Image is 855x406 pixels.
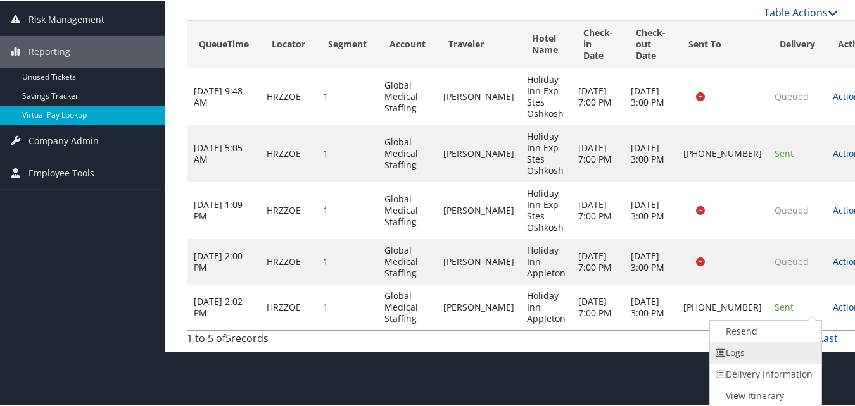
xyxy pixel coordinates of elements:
td: [DATE] 3:00 PM [624,124,677,181]
td: [DATE] 7:00 PM [572,181,624,238]
span: Queued [775,203,809,215]
a: Table Actions [764,4,838,18]
td: Global Medical Staffing [378,283,437,329]
td: 1 [317,181,378,238]
td: Holiday Inn Appleton [521,238,572,283]
td: [DATE] 5:05 AM [187,124,260,181]
div: 1 to 5 of records [187,329,336,351]
td: [PERSON_NAME] [437,181,521,238]
th: Segment: activate to sort column ascending [317,20,378,67]
td: [DATE] 2:02 PM [187,283,260,329]
td: [PERSON_NAME] [437,124,521,181]
th: Check-in Date: activate to sort column ascending [572,20,624,67]
th: Sent To: activate to sort column ascending [677,20,768,67]
td: [DATE] 1:09 PM [187,181,260,238]
td: Global Medical Staffing [378,181,437,238]
td: [DATE] 3:00 PM [624,181,677,238]
span: Sent [775,300,794,312]
a: Resend [710,319,818,341]
th: Check-out Date: activate to sort column ascending [624,20,677,67]
td: [DATE] 3:00 PM [624,283,677,329]
td: HRZZOE [260,238,317,283]
th: Traveler: activate to sort column ascending [437,20,521,67]
td: [DATE] 3:00 PM [624,238,677,283]
td: 1 [317,67,378,124]
span: Risk Management [28,3,104,34]
td: HRZZOE [260,124,317,181]
a: View Itinerary [710,384,818,405]
a: Last [818,330,838,344]
th: Account: activate to sort column ascending [378,20,437,67]
span: Queued [775,89,809,101]
a: Logs [710,341,818,362]
td: Holiday Inn Exp Stes Oshkosh [521,124,572,181]
td: [PERSON_NAME] [437,238,521,283]
th: Delivery: activate to sort column ascending [768,20,826,67]
th: Hotel Name: activate to sort column ascending [521,20,572,67]
span: Company Admin [28,124,99,156]
td: Holiday Inn Exp Stes Oshkosh [521,181,572,238]
td: Global Medical Staffing [378,124,437,181]
td: [DATE] 3:00 PM [624,67,677,124]
td: [PHONE_NUMBER] [677,124,768,181]
td: [DATE] 7:00 PM [572,124,624,181]
a: Delivery Information [710,362,818,384]
td: [DATE] 7:00 PM [572,238,624,283]
td: Holiday Inn Appleton [521,283,572,329]
td: 1 [317,124,378,181]
td: HRZZOE [260,283,317,329]
td: Holiday Inn Exp Stes Oshkosh [521,67,572,124]
td: 1 [317,283,378,329]
td: Global Medical Staffing [378,67,437,124]
td: [DATE] 7:00 PM [572,67,624,124]
td: [PHONE_NUMBER] [677,283,768,329]
td: [DATE] 7:00 PM [572,283,624,329]
td: [PERSON_NAME] [437,67,521,124]
th: QueueTime: activate to sort column ascending [187,20,260,67]
span: Sent [775,146,794,158]
td: [DATE] 9:48 AM [187,67,260,124]
span: Reporting [28,35,70,66]
span: Employee Tools [28,156,94,188]
span: Queued [775,254,809,266]
td: Global Medical Staffing [378,238,437,283]
td: [PERSON_NAME] [437,283,521,329]
td: HRZZOE [260,67,317,124]
td: HRZZOE [260,181,317,238]
td: [DATE] 2:00 PM [187,238,260,283]
span: 5 [225,330,231,344]
td: 1 [317,238,378,283]
th: Locator: activate to sort column ascending [260,20,317,67]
